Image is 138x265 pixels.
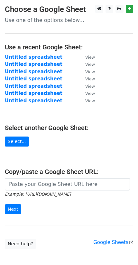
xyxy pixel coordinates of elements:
[5,168,133,176] h4: Copy/paste a Google Sheet URL:
[85,69,95,74] small: View
[5,54,62,60] a: Untitled spreadsheet
[85,55,95,60] small: View
[93,240,133,245] a: Google Sheets
[5,98,62,104] a: Untitled spreadsheet
[5,192,71,197] small: Example: [URL][DOMAIN_NAME]
[5,124,133,132] h4: Select another Google Sheet:
[5,137,29,147] a: Select...
[85,62,95,67] small: View
[85,98,95,103] small: View
[5,43,133,51] h4: Use a recent Google Sheet:
[79,76,95,82] a: View
[5,83,62,89] a: Untitled spreadsheet
[5,204,21,214] input: Next
[85,91,95,96] small: View
[5,61,62,67] a: Untitled spreadsheet
[5,5,133,14] h3: Choose a Google Sheet
[5,90,62,96] a: Untitled spreadsheet
[79,83,95,89] a: View
[5,239,36,249] a: Need help?
[79,98,95,104] a: View
[85,84,95,89] small: View
[79,69,95,75] a: View
[5,69,62,75] a: Untitled spreadsheet
[5,76,62,82] a: Untitled spreadsheet
[85,76,95,81] small: View
[79,61,95,67] a: View
[5,17,133,24] p: Use one of the options below...
[79,54,95,60] a: View
[106,234,138,265] iframe: Chat Widget
[79,90,95,96] a: View
[5,178,130,190] input: Paste your Google Sheet URL here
